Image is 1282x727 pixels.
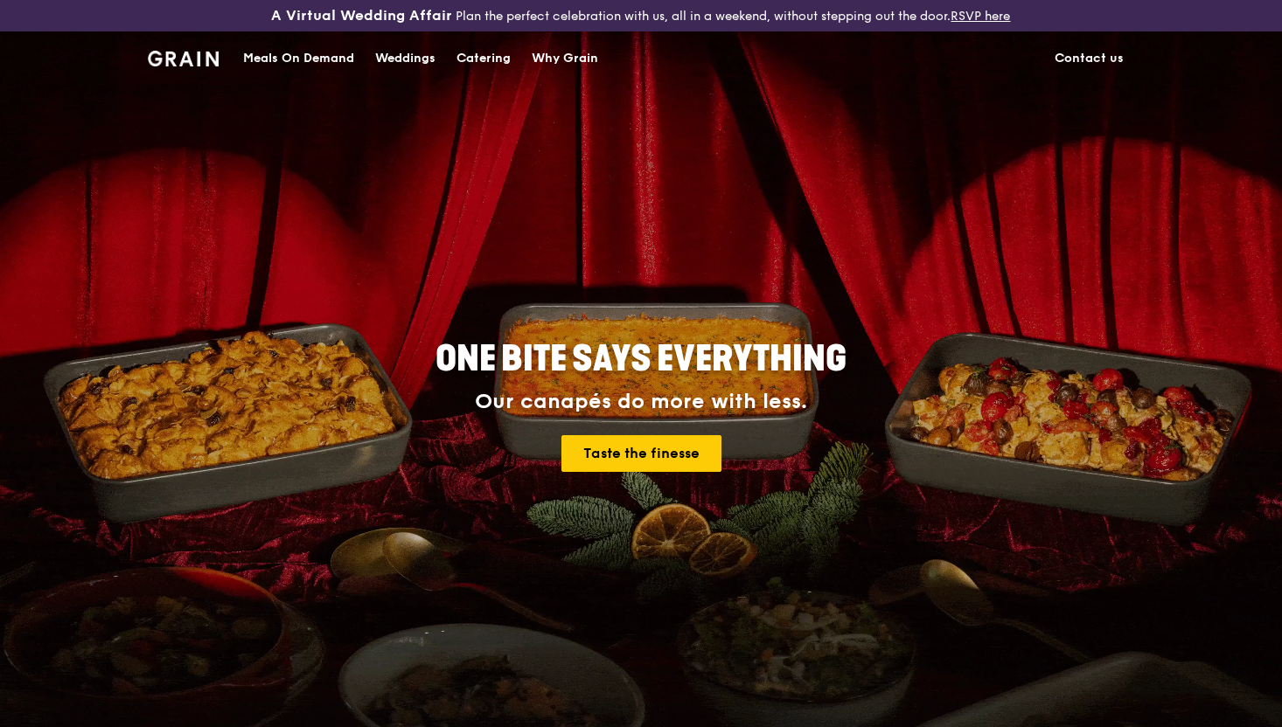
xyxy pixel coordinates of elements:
span: ONE BITE SAYS EVERYTHING [435,338,847,380]
img: Grain [148,51,219,66]
div: Our canapés do more with less. [326,390,956,414]
div: Plan the perfect celebration with us, all in a weekend, without stepping out the door. [213,7,1068,24]
a: Why Grain [521,32,609,85]
div: Weddings [375,32,435,85]
a: Catering [446,32,521,85]
a: Contact us [1044,32,1134,85]
a: GrainGrain [148,31,219,83]
div: Meals On Demand [243,32,354,85]
div: Catering [456,32,511,85]
a: Taste the finesse [561,435,721,472]
div: Why Grain [532,32,598,85]
h3: A Virtual Wedding Affair [271,7,452,24]
a: Weddings [365,32,446,85]
a: RSVP here [951,9,1010,24]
